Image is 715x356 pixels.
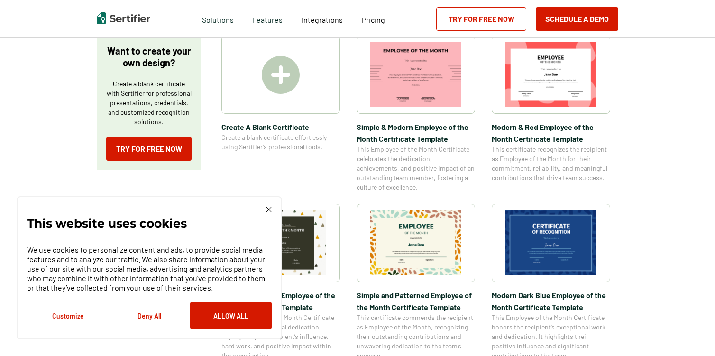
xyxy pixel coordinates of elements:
img: Modern Dark Blue Employee of the Month Certificate Template [505,210,597,275]
a: Try for Free Now [106,137,192,161]
img: Simple & Modern Employee of the Month Certificate Template [370,42,462,107]
span: Solutions [202,13,234,25]
p: Create a blank certificate with Sertifier for professional presentations, credentials, and custom... [106,79,192,127]
img: Modern & Red Employee of the Month Certificate Template [505,42,597,107]
img: Create A Blank Certificate [262,56,300,94]
button: Schedule a Demo [536,7,618,31]
a: Integrations [302,13,343,25]
a: Simple & Modern Employee of the Month Certificate TemplateSimple & Modern Employee of the Month C... [357,36,475,192]
img: Sertifier | Digital Credentialing Platform [97,12,150,24]
span: Create a blank certificate effortlessly using Sertifier’s professional tools. [221,133,340,152]
p: This website uses cookies [27,219,187,228]
button: Customize [27,302,109,329]
a: Modern & Red Employee of the Month Certificate TemplateModern & Red Employee of the Month Certifi... [492,36,610,192]
span: Integrations [302,15,343,24]
button: Deny All [109,302,190,329]
img: Simple and Patterned Employee of the Month Certificate Template [370,210,462,275]
span: Create A Blank Certificate [221,121,340,133]
button: Allow All [190,302,272,329]
span: Features [253,13,283,25]
a: Try for Free Now [436,7,526,31]
span: Modern Dark Blue Employee of the Month Certificate Template [492,289,610,313]
a: Pricing [362,13,385,25]
p: Want to create your own design? [106,45,192,69]
img: Cookie Popup Close [266,207,272,212]
span: This certificate recognizes the recipient as Employee of the Month for their commitment, reliabil... [492,145,610,183]
span: Simple & Modern Employee of the Month Certificate Template [357,121,475,145]
span: Pricing [362,15,385,24]
span: Modern & Red Employee of the Month Certificate Template [492,121,610,145]
span: Simple and Patterned Employee of the Month Certificate Template [357,289,475,313]
span: This Employee of the Month Certificate celebrates the dedication, achievements, and positive impa... [357,145,475,192]
p: We use cookies to personalize content and ads, to provide social media features and to analyze ou... [27,245,272,292]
